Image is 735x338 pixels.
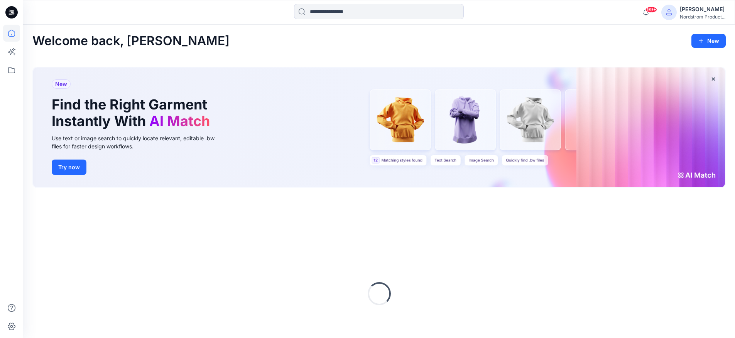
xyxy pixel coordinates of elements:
span: 99+ [645,7,657,13]
svg: avatar [666,9,672,15]
button: New [691,34,726,48]
h2: Welcome back, [PERSON_NAME] [32,34,230,48]
div: [PERSON_NAME] [680,5,725,14]
button: Try now [52,160,86,175]
div: Nordstrom Product... [680,14,725,20]
div: Use text or image search to quickly locate relevant, editable .bw files for faster design workflows. [52,134,225,150]
span: New [55,79,67,89]
span: AI Match [149,113,210,129]
h1: Find the Right Garment Instantly With [52,96,214,129]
